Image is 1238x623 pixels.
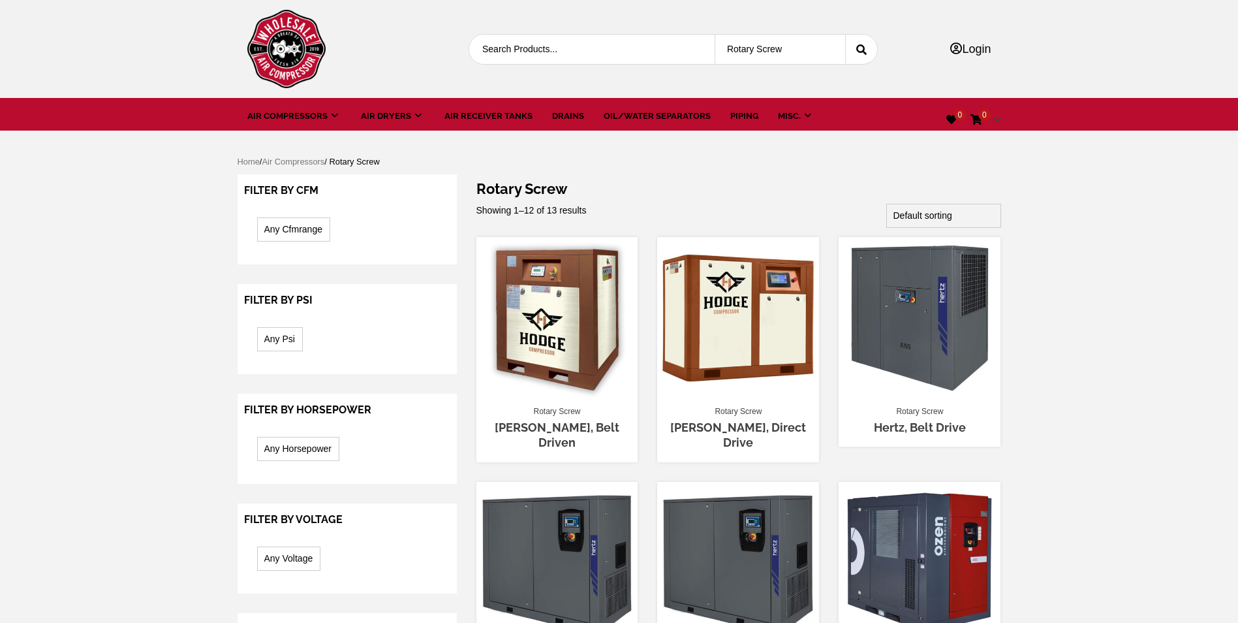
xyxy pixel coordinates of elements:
img: hertz-hbd-2-450x450.jpg [839,237,1000,399]
h1: Rotary Screw [476,180,1001,199]
a: Rotary Screw [896,406,943,417]
img: Hodge-Direct-Drive-450x450.jpg [657,237,819,399]
input: Search Products... [469,35,694,64]
a: Air Dryers [361,110,425,123]
a: Home [238,157,260,167]
span: 0 [978,109,991,121]
a: Hertz, Belt Drive [874,421,966,434]
a: Air Receiver Tanks [444,110,533,123]
a: Piping [730,110,758,123]
img: Hodge-Belt-Drive-450x450.jpg [476,237,638,399]
a: Rotary Screw [533,406,580,417]
a: [PERSON_NAME], Direct Drive [670,421,806,449]
a: [PERSON_NAME], Belt Driven [495,421,619,449]
a: 0 [946,114,957,125]
a: Rotary Screw [715,406,762,417]
a: Login [950,42,991,56]
a: Air Compressors [262,157,324,167]
a: Oil/Water Separators [604,110,711,123]
p: Showing 1–12 of 13 results [476,204,587,217]
nav: Breadcrumb [238,155,1001,174]
a: Air Compressors [247,110,341,123]
span: 0 [954,109,967,121]
a: Misc. [778,110,814,123]
span: Filter by CFM [244,184,318,197]
span: Filter by Horsepower [244,404,371,416]
a: Drains [552,110,584,123]
span: Filter by Voltage [244,513,343,526]
span: Filter by PSI [244,294,313,306]
select: Shop order [886,204,1001,228]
